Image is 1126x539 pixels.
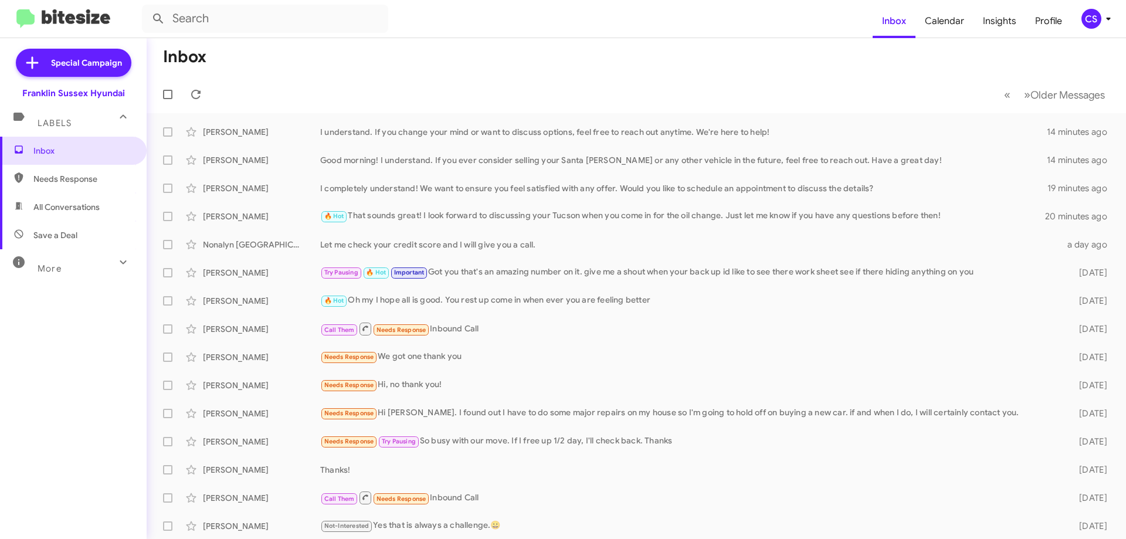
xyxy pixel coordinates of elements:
span: Inbox [33,145,133,157]
div: a day ago [1060,239,1117,250]
div: [DATE] [1060,379,1117,391]
span: Important [394,269,425,276]
div: [DATE] [1060,464,1117,476]
div: [DATE] [1060,351,1117,363]
div: [PERSON_NAME] [203,267,320,279]
div: [PERSON_NAME] [203,492,320,504]
div: 14 minutes ago [1047,154,1117,166]
div: That sounds great! I look forward to discussing your Tucson when you come in for the oil change. ... [320,209,1046,223]
div: [PERSON_NAME] [203,464,320,476]
div: [DATE] [1060,267,1117,279]
span: Special Campaign [51,57,122,69]
span: Needs Response [33,173,133,185]
span: Older Messages [1030,89,1105,101]
div: [PERSON_NAME] [203,323,320,335]
div: [DATE] [1060,520,1117,532]
h1: Inbox [163,48,206,66]
div: [DATE] [1060,295,1117,307]
div: [DATE] [1060,408,1117,419]
div: [PERSON_NAME] [203,436,320,448]
span: Needs Response [324,381,374,389]
div: [DATE] [1060,492,1117,504]
div: Hi, no thank you! [320,378,1060,392]
span: More [38,263,62,274]
div: [PERSON_NAME] [203,379,320,391]
div: Got you that's an amazing number on it. give me a shout when your back up id like to see there wo... [320,266,1060,279]
div: [PERSON_NAME] [203,154,320,166]
span: Needs Response [324,409,374,417]
button: Next [1017,83,1112,107]
span: Labels [38,118,72,128]
div: [PERSON_NAME] [203,408,320,419]
div: 19 minutes ago [1047,182,1117,194]
div: I understand. If you change your mind or want to discuss options, feel free to reach out anytime.... [320,126,1047,138]
div: [PERSON_NAME] [203,295,320,307]
div: [PERSON_NAME] [203,351,320,363]
a: Calendar [915,4,974,38]
div: [DATE] [1060,436,1117,448]
div: Oh my I hope all is good. You rest up come in when ever you are feeling better [320,294,1060,307]
span: Needs Response [377,495,426,503]
div: Let me check your credit score and I will give you a call. [320,239,1060,250]
div: Inbound Call [320,490,1060,505]
span: 🔥 Hot [324,297,344,304]
span: 🔥 Hot [324,212,344,220]
a: Profile [1026,4,1071,38]
nav: Page navigation example [998,83,1112,107]
div: We got one thank you [320,350,1060,364]
input: Search [142,5,388,33]
a: Special Campaign [16,49,131,77]
div: Good morning! I understand. If you ever consider selling your Santa [PERSON_NAME] or any other ve... [320,154,1047,166]
span: Call Them [324,495,355,503]
div: So busy with our move. If I free up 1/2 day, I'll check back. Thanks [320,435,1060,448]
span: Call Them [324,326,355,334]
div: I completely understand! We want to ensure you feel satisfied with any offer. Would you like to s... [320,182,1047,194]
span: Save a Deal [33,229,77,241]
span: Needs Response [324,353,374,361]
div: [DATE] [1060,323,1117,335]
div: Thanks! [320,464,1060,476]
div: 14 minutes ago [1047,126,1117,138]
div: Nonalyn [GEOGRAPHIC_DATA] [203,239,320,250]
div: CS [1081,9,1101,29]
span: 🔥 Hot [366,269,386,276]
span: Needs Response [324,438,374,445]
button: Previous [997,83,1018,107]
span: All Conversations [33,201,100,213]
button: CS [1071,9,1113,29]
span: » [1024,87,1030,102]
div: 20 minutes ago [1046,211,1117,222]
span: Not-Interested [324,522,369,530]
div: [PERSON_NAME] [203,520,320,532]
div: Inbound Call [320,321,1060,336]
div: Hi [PERSON_NAME]. I found out I have to do some major repairs on my house so I'm going to hold of... [320,406,1060,420]
a: Inbox [873,4,915,38]
span: Try Pausing [382,438,416,445]
div: [PERSON_NAME] [203,182,320,194]
a: Insights [974,4,1026,38]
div: [PERSON_NAME] [203,126,320,138]
span: « [1004,87,1010,102]
span: Try Pausing [324,269,358,276]
div: [PERSON_NAME] [203,211,320,222]
span: Needs Response [377,326,426,334]
div: Yes that is always a challenge.😀 [320,519,1060,533]
div: Franklin Sussex Hyundai [22,87,125,99]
